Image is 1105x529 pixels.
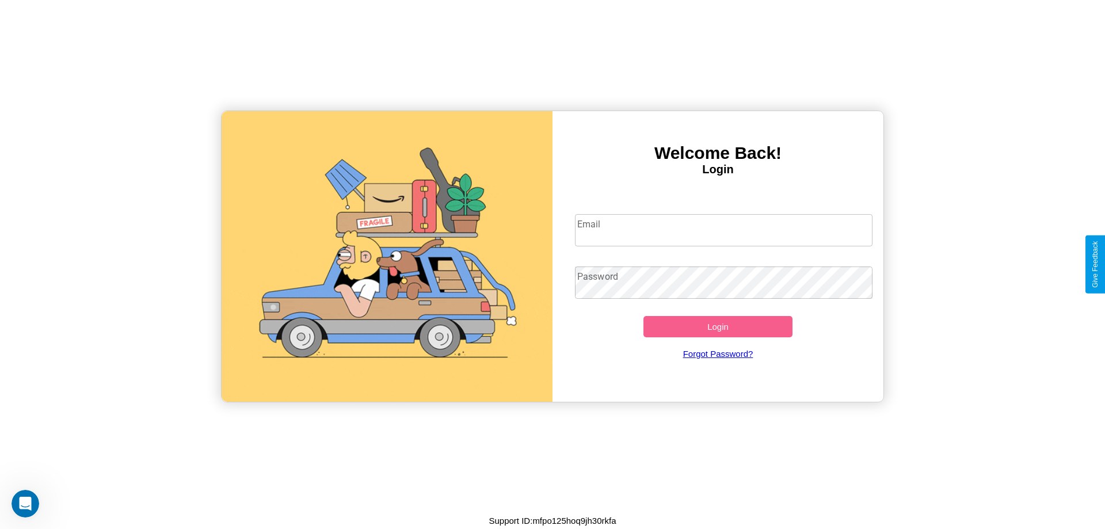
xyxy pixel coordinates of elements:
[643,316,792,337] button: Login
[552,163,883,176] h4: Login
[12,490,39,517] iframe: Intercom live chat
[1091,241,1099,288] div: Give Feedback
[569,337,867,370] a: Forgot Password?
[552,143,883,163] h3: Welcome Back!
[489,513,616,528] p: Support ID: mfpo125hoq9jh30rkfa
[222,111,552,402] img: gif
